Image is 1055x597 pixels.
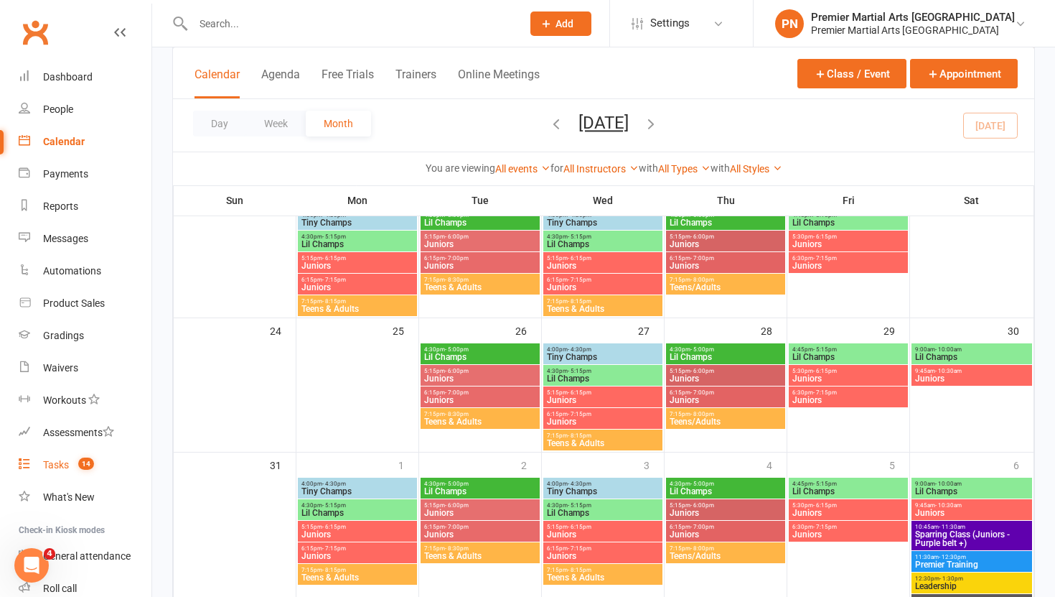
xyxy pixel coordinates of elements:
[19,417,151,449] a: Assessments
[811,24,1015,37] div: Premier Martial Arts [GEOGRAPHIC_DATA]
[423,481,537,487] span: 4:30pm
[669,218,782,227] span: Lil Champs
[301,277,414,283] span: 6:15pm
[546,567,660,573] span: 7:15pm
[669,374,782,383] span: Juniors
[669,487,782,496] span: Lil Champs
[792,262,905,270] span: Juniors
[301,255,414,262] span: 5:15pm
[189,14,512,34] input: Search...
[669,346,782,353] span: 4:30pm
[568,502,591,509] span: - 5:15pm
[638,318,664,342] div: 27
[423,524,537,530] span: 6:15pm
[546,573,660,582] span: Teens & Adults
[792,389,905,396] span: 6:30pm
[568,524,591,530] span: - 6:15pm
[792,502,905,509] span: 5:30pm
[44,548,55,560] span: 4
[301,552,414,560] span: Juniors
[43,550,131,562] div: General attendance
[935,502,962,509] span: - 10:30am
[423,502,537,509] span: 5:15pm
[792,524,905,530] span: 6:30pm
[797,59,906,88] button: Class / Event
[301,487,414,496] span: Tiny Champs
[555,18,573,29] span: Add
[546,481,660,487] span: 4:00pm
[301,233,414,240] span: 4:30pm
[914,481,1029,487] span: 9:00am
[423,509,537,517] span: Juniors
[792,233,905,240] span: 5:30pm
[690,389,714,396] span: - 7:00pm
[19,255,151,287] a: Automations
[423,277,537,283] span: 7:15pm
[787,185,910,216] th: Fri
[445,368,469,374] span: - 6:00pm
[792,374,905,383] span: Juniors
[301,502,414,509] span: 4:30pm
[301,481,414,487] span: 4:00pm
[398,453,418,476] div: 1
[939,575,963,582] span: - 1:30pm
[792,346,905,353] span: 4:45pm
[43,297,105,309] div: Product Sales
[546,240,660,249] span: Lil Champs
[78,458,94,470] span: 14
[322,277,346,283] span: - 7:15pm
[914,374,1029,383] span: Juniors
[935,481,962,487] span: - 10:00am
[546,509,660,517] span: Lil Champs
[445,524,469,530] span: - 7:00pm
[521,453,541,476] div: 2
[423,487,537,496] span: Lil Champs
[914,554,1029,560] span: 11:30am
[775,9,804,38] div: PN
[322,545,346,552] span: - 7:15pm
[19,320,151,352] a: Gradings
[939,524,965,530] span: - 11:30am
[43,103,73,115] div: People
[546,552,660,560] span: Juniors
[935,346,962,353] span: - 10:00am
[43,330,84,341] div: Gradings
[669,481,782,487] span: 4:30pm
[546,368,660,374] span: 4:30pm
[445,255,469,262] span: - 7:00pm
[568,233,591,240] span: - 5:15pm
[669,552,782,560] span: Teens/Adults
[322,524,346,530] span: - 6:15pm
[546,439,660,448] span: Teens & Adults
[1008,318,1033,342] div: 30
[322,233,346,240] span: - 5:15pm
[658,163,711,175] a: All Types
[546,374,660,383] span: Lil Champs
[669,277,782,283] span: 7:15pm
[19,449,151,481] a: Tasks 14
[669,368,782,374] span: 5:15pm
[19,61,151,93] a: Dashboard
[301,573,414,582] span: Teens & Adults
[301,305,414,313] span: Teens & Adults
[669,509,782,517] span: Juniors
[813,502,837,509] span: - 6:15pm
[495,163,550,175] a: All events
[19,481,151,514] a: What's New
[301,283,414,292] span: Juniors
[445,277,469,283] span: - 8:30pm
[792,487,905,496] span: Lil Champs
[174,185,296,216] th: Sun
[669,353,782,361] span: Lil Champs
[423,233,537,240] span: 5:15pm
[792,509,905,517] span: Juniors
[669,240,782,249] span: Juniors
[419,185,542,216] th: Tue
[301,524,414,530] span: 5:15pm
[43,136,85,147] div: Calendar
[669,524,782,530] span: 6:15pm
[813,368,837,374] span: - 6:15pm
[306,111,371,136] button: Month
[546,298,660,305] span: 7:15pm
[690,277,714,283] span: - 8:00pm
